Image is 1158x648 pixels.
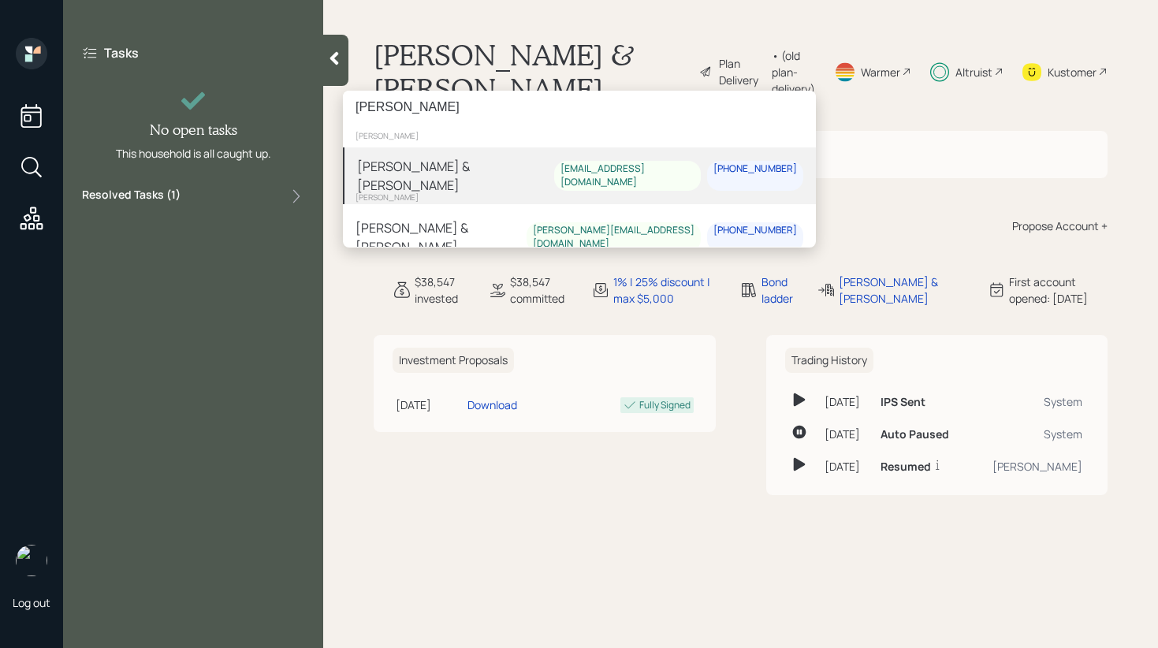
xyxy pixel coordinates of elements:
div: [PERSON_NAME] [343,185,816,209]
div: [PHONE_NUMBER] [713,224,797,237]
input: Type a command or search… [343,91,816,124]
div: [PHONE_NUMBER] [713,162,797,176]
div: [PERSON_NAME] & [PERSON_NAME] [356,218,527,256]
div: [PERSON_NAME] [343,124,816,147]
div: [PERSON_NAME] & [PERSON_NAME] [357,157,554,195]
div: [PERSON_NAME][EMAIL_ADDRESS][DOMAIN_NAME] [532,224,694,251]
div: [EMAIL_ADDRESS][DOMAIN_NAME] [560,162,694,189]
